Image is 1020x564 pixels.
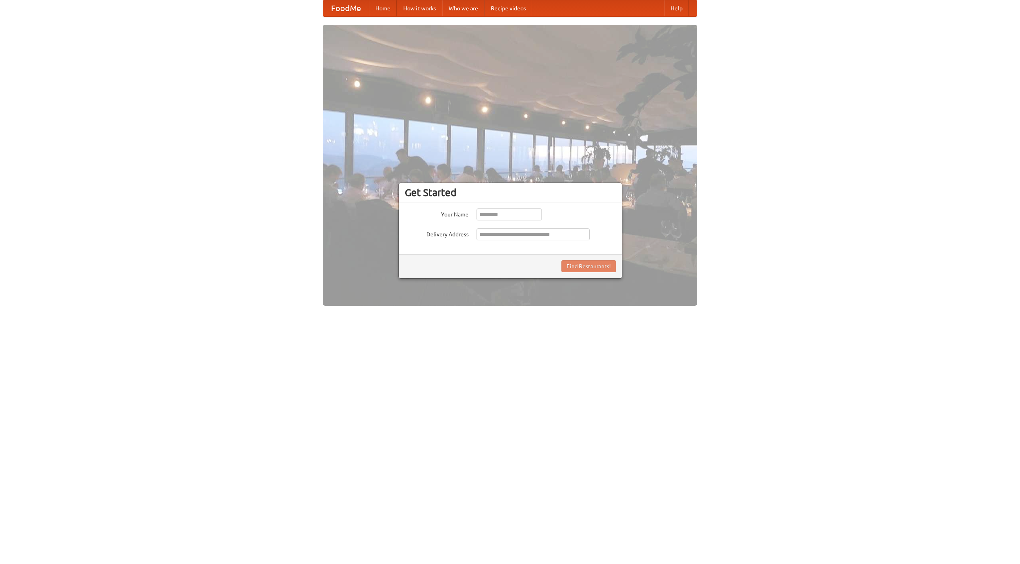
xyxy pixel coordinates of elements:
a: Recipe videos [484,0,532,16]
a: How it works [397,0,442,16]
label: Delivery Address [405,228,469,238]
label: Your Name [405,208,469,218]
a: Help [664,0,689,16]
a: Home [369,0,397,16]
button: Find Restaurants! [561,260,616,272]
a: Who we are [442,0,484,16]
a: FoodMe [323,0,369,16]
h3: Get Started [405,187,616,198]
